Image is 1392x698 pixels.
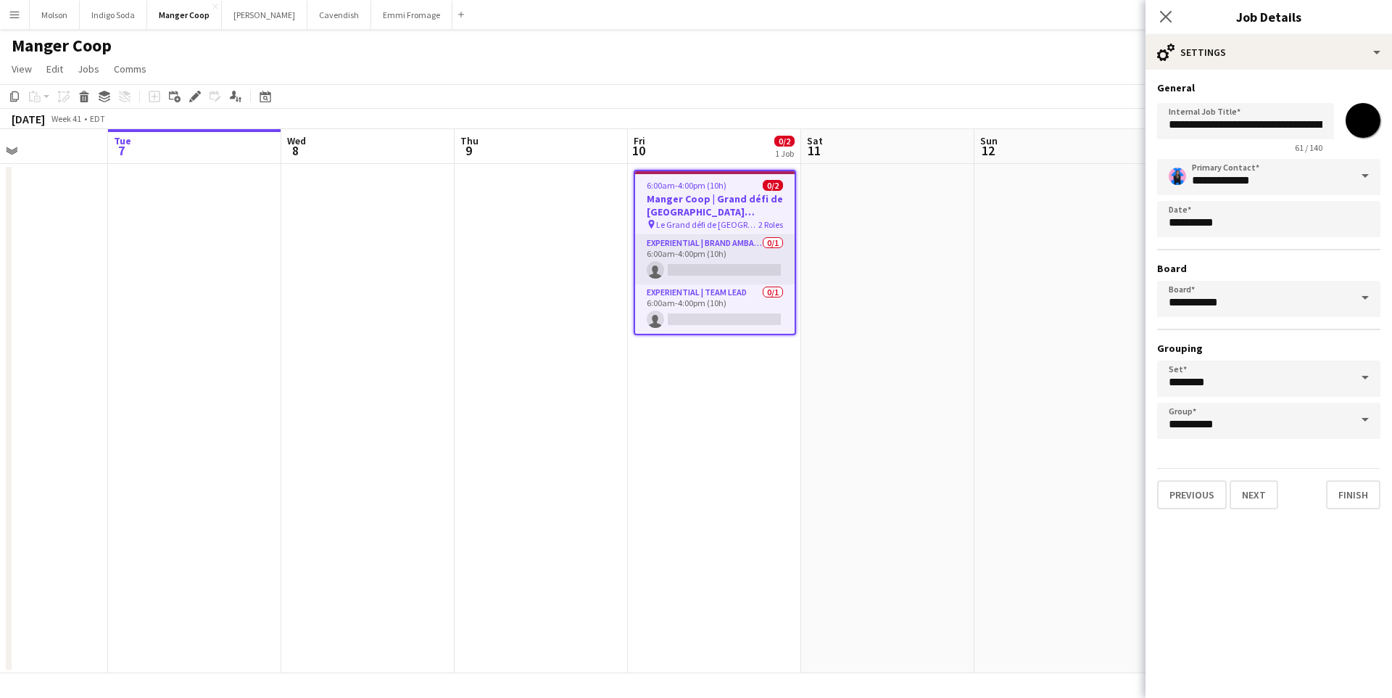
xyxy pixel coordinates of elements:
[1157,262,1380,275] h3: Board
[980,134,998,147] span: Sun
[763,180,783,191] span: 0/2
[978,142,998,159] span: 12
[1145,7,1392,26] h3: Job Details
[72,59,105,78] a: Jobs
[1157,81,1380,94] h3: General
[635,192,795,218] h3: Manger Coop | Grand défi de [GEOGRAPHIC_DATA] ([GEOGRAPHIC_DATA], [GEOGRAPHIC_DATA])
[1326,480,1380,509] button: Finish
[1283,142,1334,153] span: 61 / 140
[634,134,645,147] span: Fri
[285,142,306,159] span: 8
[1145,35,1392,70] div: Settings
[371,1,452,29] button: Emmi Fromage
[12,112,45,126] div: [DATE]
[12,62,32,75] span: View
[1230,480,1278,509] button: Next
[80,1,147,29] button: Indigo Soda
[758,219,783,230] span: 2 Roles
[41,59,69,78] a: Edit
[108,59,152,78] a: Comms
[1157,342,1380,355] h3: Grouping
[114,134,131,147] span: Tue
[631,142,645,159] span: 10
[775,148,794,159] div: 1 Job
[30,1,80,29] button: Molson
[1157,480,1227,509] button: Previous
[635,235,795,284] app-card-role: Experiential | Brand Ambassador0/16:00am-4:00pm (10h)
[635,284,795,334] app-card-role: Experiential | Team Lead0/16:00am-4:00pm (10h)
[147,1,222,29] button: Manger Coop
[12,35,112,57] h1: Manger Coop
[90,113,105,124] div: EDT
[805,142,823,159] span: 11
[307,1,371,29] button: Cavendish
[458,142,478,159] span: 9
[46,62,63,75] span: Edit
[48,113,84,124] span: Week 41
[634,170,796,335] app-job-card: 6:00am-4:00pm (10h)0/2Manger Coop | Grand défi de [GEOGRAPHIC_DATA] ([GEOGRAPHIC_DATA], [GEOGRAPH...
[222,1,307,29] button: [PERSON_NAME]
[647,180,726,191] span: 6:00am-4:00pm (10h)
[656,219,758,230] span: Le Grand défi de [GEOGRAPHIC_DATA]
[807,134,823,147] span: Sat
[774,136,795,147] span: 0/2
[460,134,478,147] span: Thu
[114,62,146,75] span: Comms
[78,62,99,75] span: Jobs
[6,59,38,78] a: View
[112,142,131,159] span: 7
[287,134,306,147] span: Wed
